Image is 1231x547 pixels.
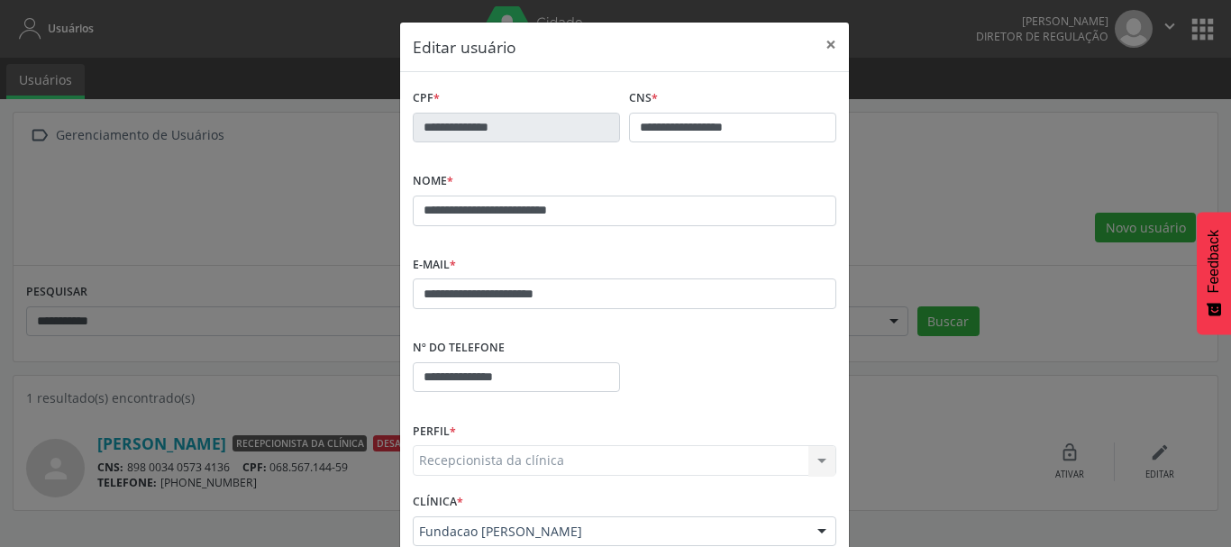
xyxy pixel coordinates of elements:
[413,35,516,59] h5: Editar usuário
[1206,230,1222,293] span: Feedback
[413,417,456,445] label: Perfil
[813,23,849,67] button: Close
[413,251,456,279] label: E-mail
[413,168,453,196] label: Nome
[413,334,505,362] label: Nº do Telefone
[413,85,440,113] label: CPF
[1197,212,1231,334] button: Feedback - Mostrar pesquisa
[419,523,799,541] span: Fundacao [PERSON_NAME]
[629,85,658,113] label: CNS
[413,488,463,516] label: Clínica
